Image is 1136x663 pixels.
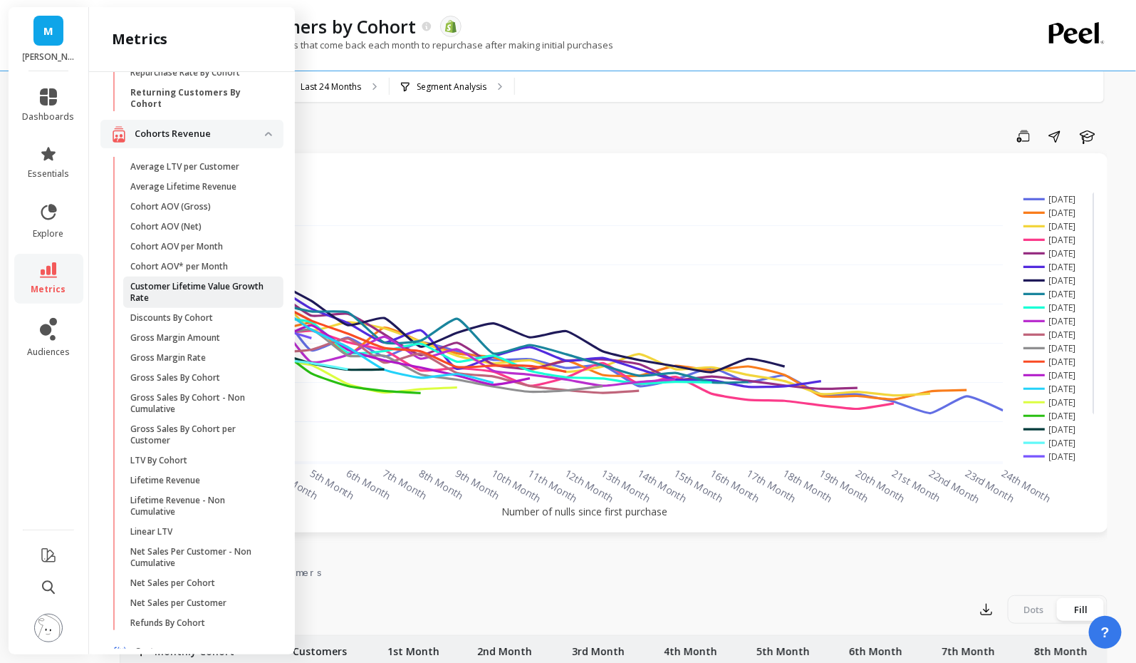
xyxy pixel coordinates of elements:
p: Cohort AOV* per Month [130,261,228,272]
p: Last 24 Months [301,81,361,93]
p: Gross Sales By Cohort [130,372,220,384]
div: Dots [1011,598,1058,621]
span: audiences [27,346,70,358]
span: essentials [28,168,69,180]
p: Gross Margin Rate [130,352,206,364]
img: navigation item icon [112,125,126,143]
p: Customers [293,636,347,659]
img: down caret icon [265,132,272,136]
p: Average Lifetime Revenue [130,181,236,192]
p: Net Sales per Cohort [130,577,215,589]
p: Cohort AOV (Gross) [130,201,211,212]
p: Lifetime Revenue [130,475,200,486]
p: The number of returning customers that come back each month to repurchase after making initial pu... [120,38,613,51]
p: Net Sales Per Customer - Non Cumulative [130,546,266,569]
p: Net Sales per Customer [130,597,226,609]
p: Cohorts Revenue [135,127,265,141]
img: navigation item icon [112,647,126,656]
span: M [43,23,53,39]
span: dashboards [23,111,75,123]
p: LTV By Cohort [130,455,187,466]
p: Refunds By Cohort [130,617,205,629]
p: 6th Month [849,636,902,659]
span: metrics [31,284,66,295]
p: Gross Margin Amount [130,332,220,344]
p: 3rd Month [572,636,625,659]
p: Gross Sales By Cohort per Customer [130,423,266,446]
p: Cohort AOV (Net) [130,221,202,232]
p: Repurchase Rate By Cohort [130,67,240,78]
button: ? [1089,616,1122,649]
img: api.shopify.svg [444,20,457,33]
p: Average LTV per Customer [130,161,239,173]
span: explore [33,228,64,240]
p: Linear LTV [130,526,172,538]
p: 2nd Month [477,636,532,659]
p: Gross Sales By Cohort - Non Cumulative [130,392,266,415]
p: Segment Analysis [417,81,486,93]
div: Fill [1058,598,1105,621]
p: 1st Month [387,636,439,659]
p: Martie [23,51,75,63]
img: profile picture [34,614,63,642]
p: Discounts By Cohort [130,312,213,324]
h2: metrics [112,29,167,49]
p: 7th Month [942,636,995,659]
p: 4th Month [664,636,717,659]
nav: Tabs [120,554,1108,587]
p: Cohort AOV per Month [130,241,223,252]
p: 8th Month [1034,636,1088,659]
p: Cost [135,644,265,659]
span: ? [1101,622,1110,642]
p: Returning Customers By Cohort [130,87,266,110]
p: 5th Month [756,636,810,659]
p: Customer Lifetime Value Growth Rate [130,281,266,304]
p: Lifetime Revenue - Non Cumulative [130,495,266,518]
